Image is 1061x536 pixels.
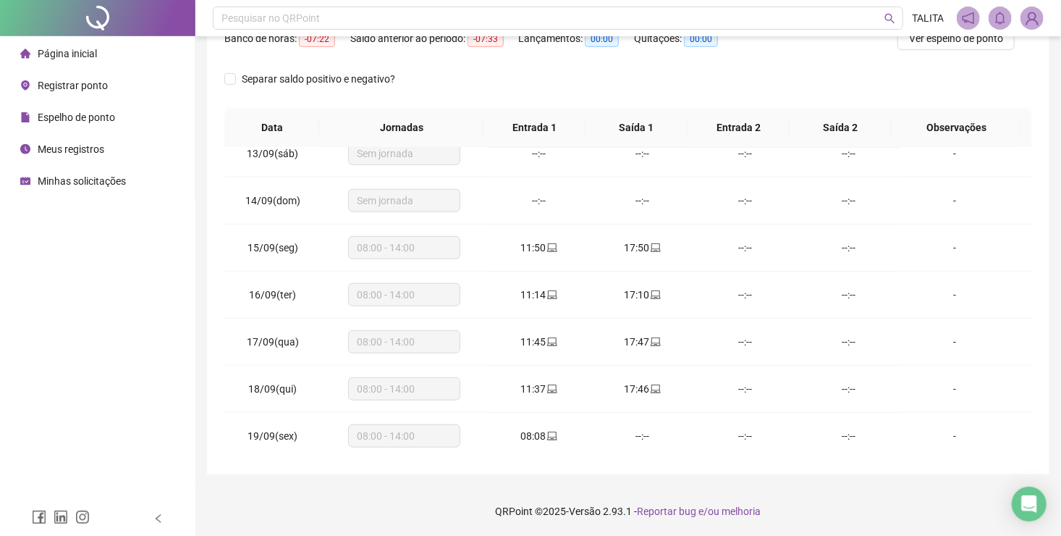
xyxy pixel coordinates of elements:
span: facebook [32,510,46,524]
div: --:-- [602,428,682,444]
div: --:-- [706,240,786,256]
span: 08:00 - 14:00 [357,237,452,259]
span: left [153,514,164,524]
span: clock-circle [20,144,30,154]
span: 19/09(sex) [248,430,297,442]
span: Versão [570,506,601,517]
div: - [912,240,997,256]
span: Reportar bug e/ou melhoria [638,506,761,517]
th: Saída 1 [586,108,688,148]
div: --:-- [499,146,579,162]
span: home [20,49,30,59]
div: - [912,428,997,444]
div: --:-- [706,287,786,303]
div: 08:08 [499,428,579,444]
div: 11:45 [499,334,579,350]
span: linkedin [54,510,68,524]
div: Banco de horas: [224,30,350,47]
div: - [912,381,997,397]
span: Registrar ponto [38,80,108,91]
div: --:-- [706,428,786,444]
div: 17:47 [602,334,682,350]
span: 08:00 - 14:00 [357,378,452,400]
span: 17/09(qua) [247,336,299,348]
div: --:-- [809,240,889,256]
div: - [912,146,997,162]
img: 94620 [1021,7,1043,29]
div: --:-- [602,193,682,209]
div: Open Intercom Messenger [1012,487,1047,522]
div: Saldo anterior ao período: [350,30,518,47]
div: --:-- [706,193,786,209]
span: Observações [903,120,1010,135]
div: --:-- [706,334,786,350]
span: laptop [649,243,661,253]
span: 15/09(seg) [248,242,298,254]
div: Quitações: [634,30,735,47]
span: 08:00 - 14:00 [357,425,452,447]
span: Meus registros [38,143,104,155]
span: notification [962,12,975,25]
div: --:-- [809,381,889,397]
th: Entrada 1 [483,108,586,148]
div: --:-- [809,334,889,350]
th: Observações [892,108,1021,148]
span: 00:00 [684,31,718,47]
span: -07:22 [299,31,335,47]
button: Ver espelho de ponto [897,27,1015,50]
div: 11:50 [499,240,579,256]
div: --:-- [706,146,786,162]
span: Espelho de ponto [38,112,115,123]
div: 17:50 [602,240,682,256]
span: laptop [649,337,661,347]
div: - [912,287,997,303]
span: schedule [20,176,30,186]
span: laptop [649,290,661,300]
span: TALITA [912,10,944,26]
div: --:-- [809,193,889,209]
th: Jornadas [319,108,483,148]
div: 11:37 [499,381,579,397]
div: - [912,193,997,209]
span: laptop [649,384,661,394]
span: 14/09(dom) [245,195,300,206]
span: Sem jornada [357,143,452,164]
span: laptop [546,337,557,347]
span: laptop [546,290,557,300]
div: --:-- [809,428,889,444]
span: Ver espelho de ponto [909,30,1003,46]
span: bell [994,12,1007,25]
div: 11:14 [499,287,579,303]
th: Saída 2 [790,108,892,148]
div: Lançamentos: [518,30,634,47]
span: -07:33 [468,31,504,47]
th: Entrada 2 [688,108,790,148]
div: --:-- [706,381,786,397]
span: 13/09(sáb) [247,148,298,159]
span: 00:00 [585,31,619,47]
span: 08:00 - 14:00 [357,331,452,353]
span: 08:00 - 14:00 [357,284,452,306]
span: Separar saldo positivo e negativo? [236,71,401,87]
span: Página inicial [38,48,97,59]
span: instagram [75,510,90,524]
span: search [884,13,895,24]
th: Data [224,108,319,148]
span: laptop [546,384,557,394]
div: --:-- [809,287,889,303]
span: file [20,112,30,122]
div: - [912,334,997,350]
span: Sem jornada [357,190,452,212]
div: --:-- [809,146,889,162]
span: Minhas solicitações [38,175,126,187]
div: 17:10 [602,287,682,303]
div: --:-- [499,193,579,209]
span: 18/09(qui) [248,383,297,395]
div: 17:46 [602,381,682,397]
span: laptop [546,431,557,441]
span: laptop [546,243,557,253]
span: 16/09(ter) [249,289,296,301]
div: --:-- [602,146,682,162]
span: environment [20,80,30,91]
